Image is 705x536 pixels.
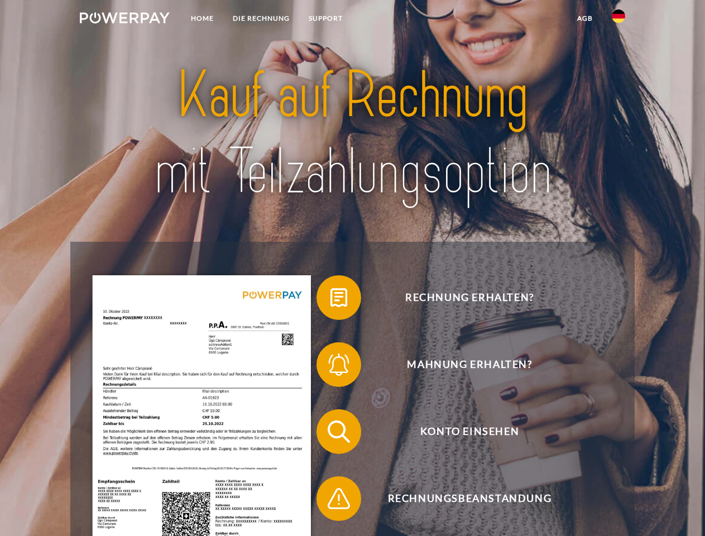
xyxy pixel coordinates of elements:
a: DIE RECHNUNG [223,8,299,28]
img: de [612,9,625,23]
a: agb [568,8,602,28]
a: Home [181,8,223,28]
span: Rechnung erhalten? [333,275,606,320]
img: qb_search.svg [325,418,353,446]
img: qb_bill.svg [325,284,353,312]
img: qb_warning.svg [325,485,353,513]
span: Konto einsehen [333,409,606,454]
img: qb_bell.svg [325,351,353,379]
button: Konto einsehen [316,409,607,454]
button: Mahnung erhalten? [316,342,607,387]
img: title-powerpay_de.svg [107,54,598,214]
span: Rechnungsbeanstandung [333,476,606,521]
button: Rechnung erhalten? [316,275,607,320]
img: logo-powerpay-white.svg [80,12,170,23]
a: SUPPORT [299,8,352,28]
span: Mahnung erhalten? [333,342,606,387]
button: Rechnungsbeanstandung [316,476,607,521]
